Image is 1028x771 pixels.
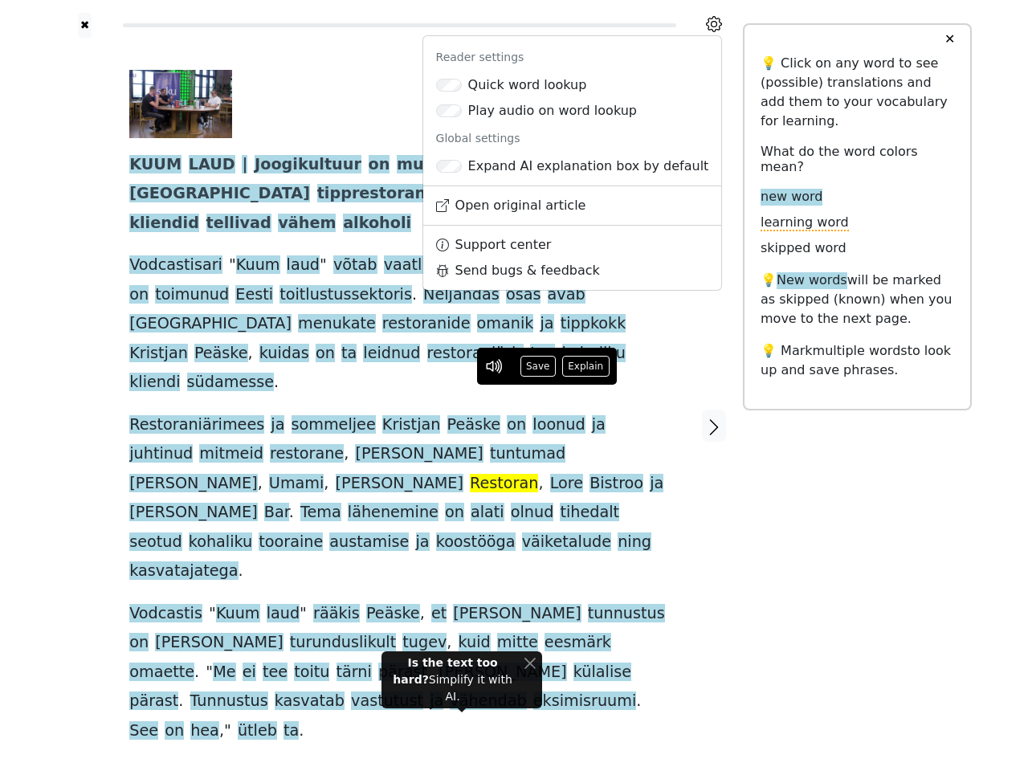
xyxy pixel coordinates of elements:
[206,214,271,234] span: tellivad
[292,415,376,435] span: sommeljee
[393,656,497,686] strong: Is the text too hard?
[445,503,464,523] span: on
[524,655,536,671] button: Close
[650,474,663,494] span: ja
[382,314,471,334] span: restoranide
[264,503,289,523] span: Bar
[189,155,235,175] span: LAUD
[423,285,500,305] span: Neljandas
[618,532,651,553] span: ning
[761,144,954,174] h6: What do the word colors mean?
[420,604,425,624] span: ,
[522,532,611,553] span: väiketalude
[761,54,954,131] p: 💡 Click on any word to see (possible) translations and add them to your vocabulary for learning.
[129,633,149,653] span: on
[423,258,722,284] a: Send bugs & feedback
[363,344,420,364] span: leidnud
[530,344,555,364] span: tee
[333,255,377,275] span: võtab
[470,474,538,494] span: Restoran
[355,444,483,464] span: [PERSON_NAME]
[213,663,235,683] span: Me
[289,503,294,523] span: .
[382,415,441,435] span: Kristjan
[447,415,501,435] span: Peäske
[129,255,222,275] span: Vodcastisari
[320,255,327,275] span: "
[284,721,299,741] span: ta
[206,663,213,683] span: "
[267,604,300,624] span: laud
[532,415,585,435] span: loonud
[427,344,524,364] span: restoraniäris
[336,474,463,494] span: [PERSON_NAME]
[561,314,626,334] span: tippkokk
[507,415,526,435] span: on
[343,214,411,234] span: alkoholi
[129,691,178,712] span: pärast
[423,98,722,124] a: Play audio on word lookup
[236,255,280,275] span: Kuum
[129,444,193,464] span: juhtinud
[416,532,430,553] span: ja
[129,285,149,305] span: on
[761,189,822,206] span: new word
[275,691,345,712] span: kasvatab
[129,373,180,393] span: kliendi
[341,344,357,364] span: ta
[129,70,232,138] img: 0d7c19ac-b4d0-446c-a784-5e8629aef6ed.jpg
[129,503,257,523] span: [PERSON_NAME]
[459,633,491,653] span: kuid
[412,285,417,305] span: .
[129,721,158,741] span: See
[423,124,722,153] div: Global settings
[761,341,954,380] p: 💡 Mark to look up and save phrases.
[290,633,396,653] span: turunduslikult
[259,532,323,553] span: tooraine
[269,474,324,494] span: Umami
[545,633,611,653] span: eesmärk
[506,285,541,305] span: osas
[388,655,517,705] div: Simplify it with AI.
[129,532,182,553] span: seotud
[935,25,965,54] button: ✕
[129,314,292,334] span: [GEOGRAPHIC_DATA]
[129,155,182,175] span: KUUM
[190,721,219,741] span: hea
[589,474,643,494] span: Bistroo
[259,344,309,364] span: kuidas
[548,285,585,305] span: avab
[468,157,709,176] div: Expand AI explanation box by default
[300,503,341,523] span: Tema
[209,604,216,624] span: "
[423,232,722,258] a: Support center
[298,314,376,334] span: menukate
[129,604,202,624] span: Vodcastis
[155,285,229,305] span: toimunud
[271,415,284,435] span: ja
[313,604,360,624] span: rääkis
[431,604,447,624] span: et
[761,240,846,257] span: skipped word
[294,663,329,683] span: toitu
[279,285,412,305] span: toitlustussektoris
[129,474,257,494] span: [PERSON_NAME]
[287,255,320,275] span: laud
[248,344,253,364] span: ,
[337,663,372,683] span: tärni
[242,155,247,175] span: |
[520,356,556,377] button: Save
[129,344,188,364] span: Kristjan
[366,604,420,624] span: Peäske
[216,604,260,624] span: Kuum
[533,691,637,712] span: eksimisruumi
[187,373,274,393] span: südamesse
[761,214,849,231] span: learning word
[278,214,336,234] span: vähem
[592,415,606,435] span: ja
[636,691,641,712] span: .
[369,155,390,175] span: on
[497,633,538,653] span: mitte
[199,444,263,464] span: mitmeid
[194,344,248,364] span: Peäske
